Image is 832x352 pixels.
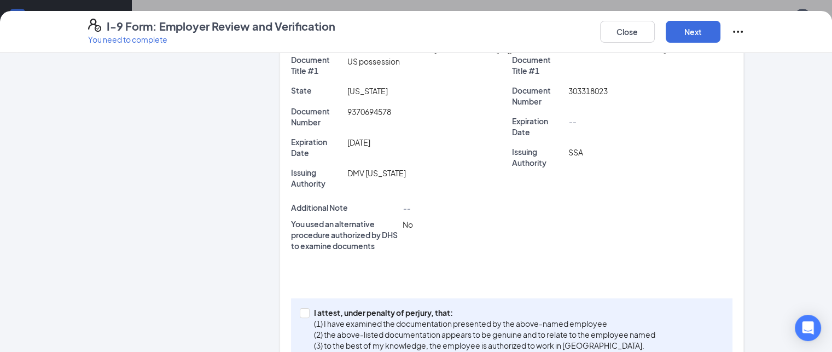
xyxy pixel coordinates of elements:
div: Open Intercom Messenger [795,315,821,341]
span: 303318023 [568,86,607,96]
p: State [291,85,343,96]
h4: I-9 Form: Employer Review and Verification [107,19,335,34]
p: Expiration Date [511,116,563,137]
p: (1) I have examined the documentation presented by the above-named employee [314,318,655,329]
p: (2) the above-listed documentation appears to be genuine and to relate to the employee named [314,329,655,340]
span: [DATE] [347,137,370,147]
p: Issuing Authority [511,146,563,168]
p: Document Number [291,106,343,128]
span: -- [402,203,410,213]
p: List B Document Title #1 [291,43,343,76]
p: I attest, under penalty of perjury, that: [314,307,655,318]
span: No [402,220,412,229]
span: -- [568,117,575,126]
span: [US_STATE] [347,86,387,96]
svg: Ellipses [731,25,744,38]
p: You used an alternative procedure authorized by DHS to examine documents [291,218,398,251]
p: You need to complete [88,34,335,45]
span: DMV [US_STATE] [347,168,405,178]
p: Document Number [511,85,563,107]
p: (3) to the best of my knowledge, the employee is authorized to work in [GEOGRAPHIC_DATA]. [314,340,655,351]
svg: FormI9EVerifyIcon [88,19,101,32]
p: Additional Note [291,202,398,213]
span: 9370694578 [347,107,391,117]
p: Expiration Date [291,136,343,158]
p: Issuing Authority [291,167,343,189]
span: SSA [568,147,583,157]
button: Close [600,21,655,43]
button: Next [666,21,720,43]
p: List C Document Title #1 [511,43,563,76]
